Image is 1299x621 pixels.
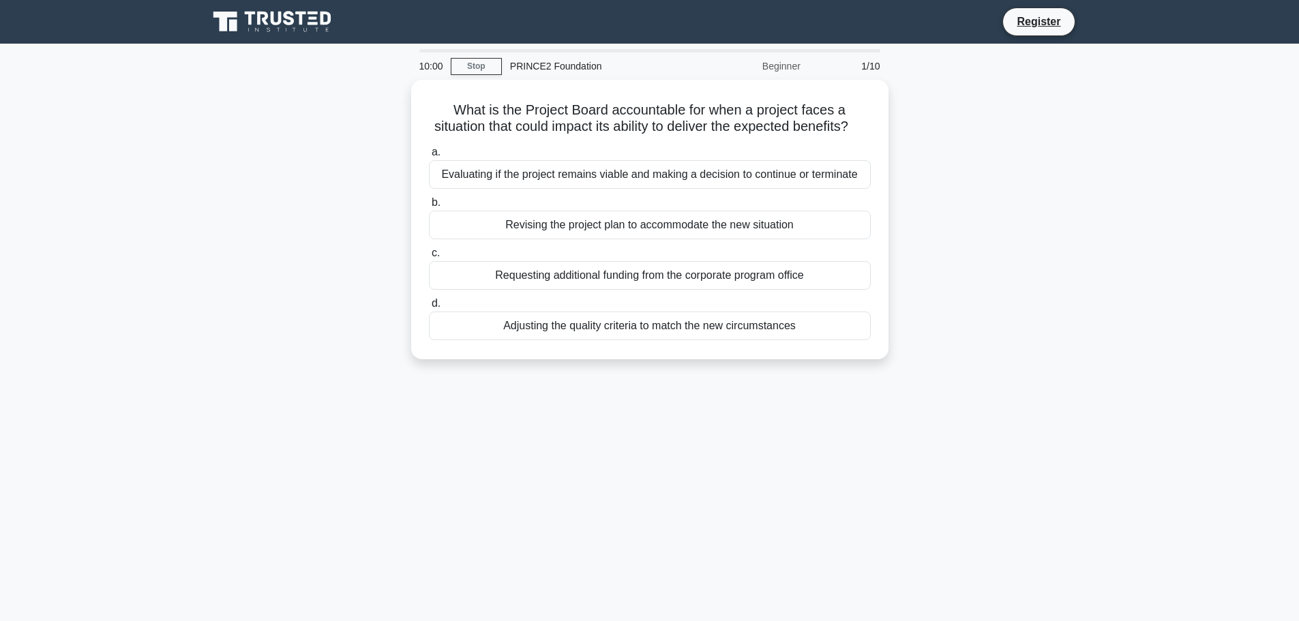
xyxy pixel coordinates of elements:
[429,160,871,189] div: Evaluating if the project remains viable and making a decision to continue or terminate
[432,297,441,309] span: d.
[429,211,871,239] div: Revising the project plan to accommodate the new situation
[432,247,440,258] span: c.
[432,146,441,157] span: a.
[429,312,871,340] div: Adjusting the quality criteria to match the new circumstances
[502,52,689,80] div: PRINCE2 Foundation
[451,58,502,75] a: Stop
[429,261,871,290] div: Requesting additional funding from the corporate program office
[432,196,441,208] span: b.
[428,102,872,136] h5: What is the Project Board accountable for when a project faces a situation that could impact its ...
[1009,13,1069,30] a: Register
[411,52,451,80] div: 10:00
[689,52,809,80] div: Beginner
[809,52,889,80] div: 1/10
